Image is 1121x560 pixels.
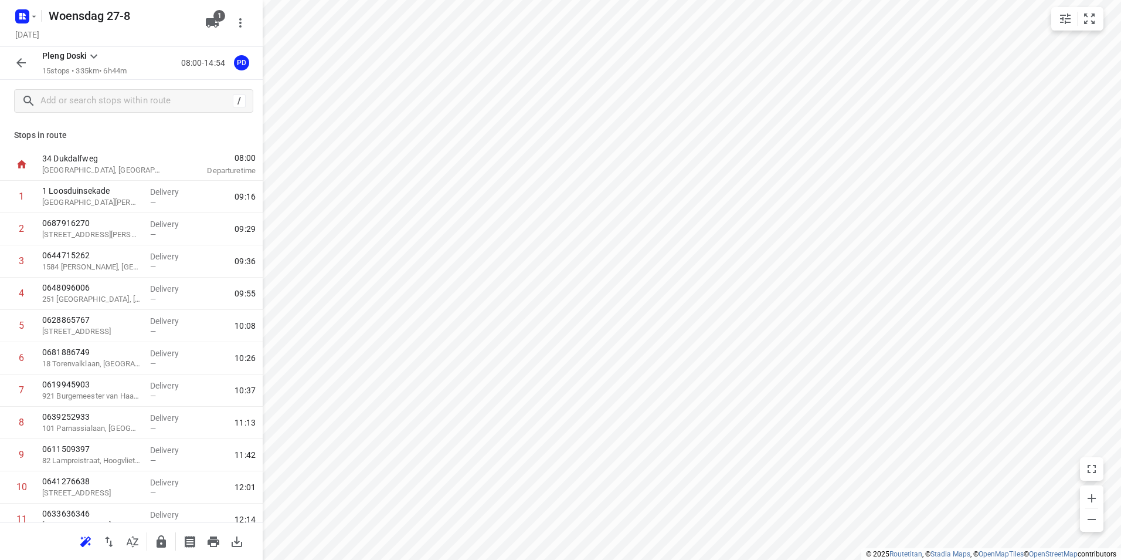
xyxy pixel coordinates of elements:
[150,198,156,207] span: —
[42,197,141,208] p: [GEOGRAPHIC_DATA][PERSON_NAME], [GEOGRAPHIC_DATA]
[42,423,141,434] p: 101 Parnassialaan, Hellevoetsluis
[230,57,253,68] span: Assigned to Pleng Doski
[178,535,202,546] span: Print shipping labels
[14,129,249,141] p: Stops in route
[40,92,233,110] input: Add or search stops within route
[19,255,24,266] div: 3
[150,251,193,262] p: Delivery
[42,455,141,467] p: 82 Lampreistraat, Hoogvliet Rotterdam
[150,359,156,368] span: —
[150,230,156,239] span: —
[150,262,156,271] span: —
[1029,550,1078,558] a: OpenStreetMap
[19,223,24,234] div: 2
[230,51,253,75] button: PD
[150,412,193,424] p: Delivery
[42,66,127,77] p: 15 stops • 335km • 6h44m
[889,550,922,558] a: Routetitan
[42,379,141,390] p: 0619945903
[42,411,141,423] p: 0639252933
[229,11,252,35] button: More
[19,449,24,460] div: 9
[42,487,141,499] p: [STREET_ADDRESS]
[42,50,87,62] p: Pleng Doski
[201,11,224,35] button: 1
[42,185,141,197] p: 1 Loosduinsekade
[1054,7,1077,31] button: Map settings
[979,550,1024,558] a: OpenMapTiles
[213,10,225,22] span: 1
[930,550,970,558] a: Stadia Maps
[19,384,24,396] div: 7
[150,283,193,295] p: Delivery
[150,315,193,327] p: Delivery
[233,95,246,107] div: /
[42,475,141,487] p: 0641276638
[150,218,193,230] p: Delivery
[235,191,256,203] span: 09:16
[150,380,193,392] p: Delivery
[19,352,24,363] div: 6
[42,249,141,261] p: 0644715262
[1051,7,1103,31] div: small contained button group
[866,550,1116,558] li: © 2025 , © , © © contributors
[121,535,144,546] span: Sort by time window
[178,165,256,177] p: Departure time
[42,294,141,305] p: 251 Poptahof Noord, Delft
[150,186,193,198] p: Delivery
[150,295,156,303] span: —
[42,229,141,241] p: 61 Leggelostraat, Den Haag
[42,346,141,358] p: 0681886749
[19,191,24,202] div: 1
[19,417,24,428] div: 8
[150,509,193,521] p: Delivery
[150,521,156,529] span: —
[42,217,141,229] p: 0687916270
[150,456,156,465] span: —
[150,424,156,433] span: —
[235,223,256,235] span: 09:29
[16,514,27,525] div: 11
[42,282,141,294] p: 0648096006
[74,535,97,546] span: Reoptimize route
[11,28,44,41] h5: [DATE]
[235,384,256,396] span: 10:37
[150,444,193,456] p: Delivery
[42,443,141,455] p: 0611509397
[150,392,156,400] span: —
[235,320,256,332] span: 10:08
[235,255,256,267] span: 09:36
[1078,7,1101,31] button: Fit zoom
[97,535,121,546] span: Reverse route
[150,327,156,336] span: —
[150,477,193,488] p: Delivery
[150,348,193,359] p: Delivery
[42,153,164,164] p: 34 Dukdalfweg
[16,481,27,492] div: 10
[235,514,256,525] span: 12:14
[42,508,141,519] p: 0633636346
[42,314,141,326] p: 0628865767
[19,288,24,299] div: 4
[235,288,256,299] span: 09:55
[235,481,256,493] span: 12:01
[234,55,249,70] div: PD
[44,6,196,25] h5: Rename
[235,417,256,429] span: 11:13
[42,326,141,338] p: [STREET_ADDRESS]
[42,261,141,273] p: 1584 Melis Stokelaan, Den Haag
[150,530,173,554] button: Lock route
[19,320,24,331] div: 5
[202,535,225,546] span: Print route
[235,449,256,461] span: 11:42
[235,352,256,364] span: 10:26
[42,519,141,531] p: 79B 2e Schansstraat, Rotterdam
[42,164,164,176] p: [GEOGRAPHIC_DATA], [GEOGRAPHIC_DATA]
[42,358,141,370] p: 18 Torenvalklaan, Vlaardingen
[42,390,141,402] p: 921 Burgemeester van Haarenlaan, Schiedam
[225,535,249,546] span: Download route
[178,152,256,164] span: 08:00
[150,488,156,497] span: —
[181,57,230,69] p: 08:00-14:54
